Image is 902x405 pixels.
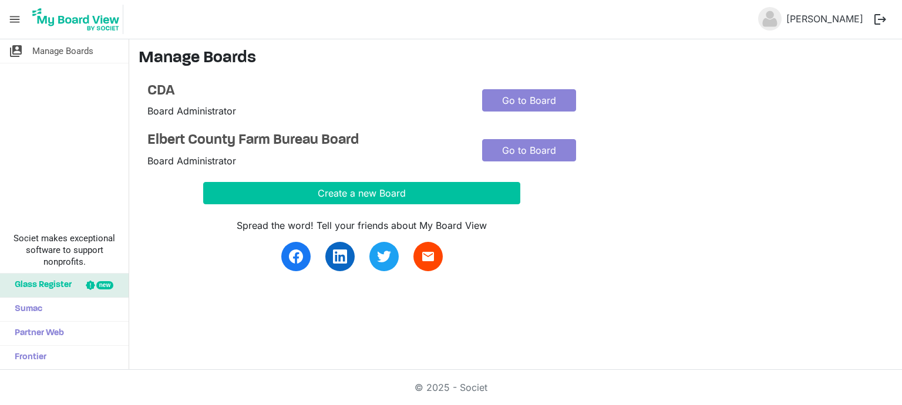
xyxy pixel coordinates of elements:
[5,232,123,268] span: Societ makes exceptional software to support nonprofits.
[147,83,465,100] a: CDA
[9,298,42,321] span: Sumac
[868,7,893,32] button: logout
[333,249,347,264] img: linkedin.svg
[482,89,576,112] a: Go to Board
[29,5,128,34] a: My Board View Logo
[421,249,435,264] span: email
[9,39,23,63] span: switch_account
[758,7,782,31] img: no-profile-picture.svg
[147,132,465,149] a: Elbert County Farm Bureau Board
[203,182,520,204] button: Create a new Board
[413,242,443,271] a: email
[147,105,236,117] span: Board Administrator
[203,218,520,232] div: Spread the word! Tell your friends about My Board View
[415,382,487,393] a: © 2025 - Societ
[4,8,26,31] span: menu
[482,139,576,161] a: Go to Board
[289,249,303,264] img: facebook.svg
[147,155,236,167] span: Board Administrator
[96,281,113,289] div: new
[9,346,46,369] span: Frontier
[32,39,93,63] span: Manage Boards
[9,274,72,297] span: Glass Register
[9,322,64,345] span: Partner Web
[782,7,868,31] a: [PERSON_NAME]
[29,5,123,34] img: My Board View Logo
[139,49,893,69] h3: Manage Boards
[377,249,391,264] img: twitter.svg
